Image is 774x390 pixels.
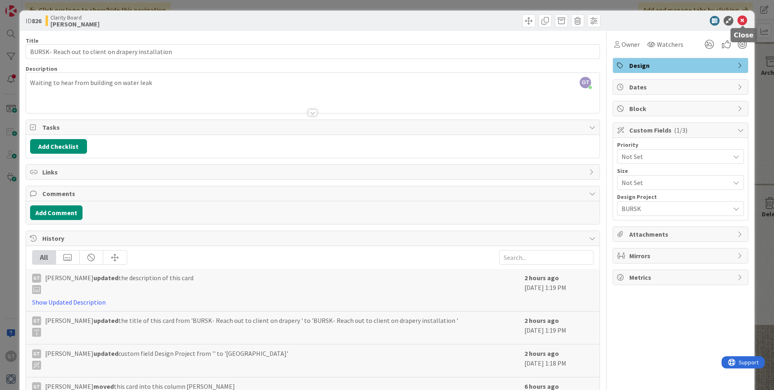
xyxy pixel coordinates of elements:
span: Block [629,104,733,113]
a: Show Updated Description [32,298,106,306]
b: updated [93,316,118,325]
div: All [33,251,56,264]
span: Support [17,1,37,11]
b: 2 hours ago [524,316,559,325]
span: Mirrors [629,251,733,261]
input: Search... [499,250,594,265]
b: updated [93,349,118,357]
h5: Close [734,31,754,39]
span: Not Set [622,151,726,162]
span: Not Set [622,177,726,188]
span: GT [580,77,591,88]
b: [PERSON_NAME] [50,21,100,27]
span: [PERSON_NAME] custom field Design Project from '' to '[GEOGRAPHIC_DATA]' [45,349,288,370]
div: [DATE] 1:19 PM [524,273,594,307]
b: 826 [32,17,41,25]
span: Design [629,61,733,70]
span: Attachments [629,229,733,239]
span: History [42,233,585,243]
div: GT [32,349,41,358]
button: Add Comment [30,205,83,220]
p: Waiting to hear from building on water leak [30,78,596,87]
div: [DATE] 1:18 PM [524,349,594,373]
span: Owner [622,39,640,49]
div: GT [32,274,41,283]
span: Watchers [657,39,683,49]
b: 2 hours ago [524,349,559,357]
span: Tasks [42,122,585,132]
span: ID [26,16,41,26]
div: Design Project [617,194,744,200]
button: Add Checklist [30,139,87,154]
span: BURSK [622,203,726,214]
div: Priority [617,142,744,148]
span: Clarity Board [50,14,100,21]
div: Size [617,168,744,174]
span: Description [26,65,57,72]
span: ( 1/3 ) [674,126,687,134]
span: Comments [42,189,585,198]
div: GT [32,316,41,325]
label: Title [26,37,39,44]
b: 2 hours ago [524,274,559,282]
span: Custom Fields [629,125,733,135]
div: [DATE] 1:19 PM [524,316,594,340]
span: Dates [629,82,733,92]
span: [PERSON_NAME] the description of this card [45,273,193,294]
span: [PERSON_NAME] the title of this card from 'BURSK- Reach out to client on drapery ' to 'BURSK- Rea... [45,316,458,337]
span: Metrics [629,272,733,282]
span: Links [42,167,585,177]
input: type card name here... [26,44,600,59]
b: updated [93,274,118,282]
